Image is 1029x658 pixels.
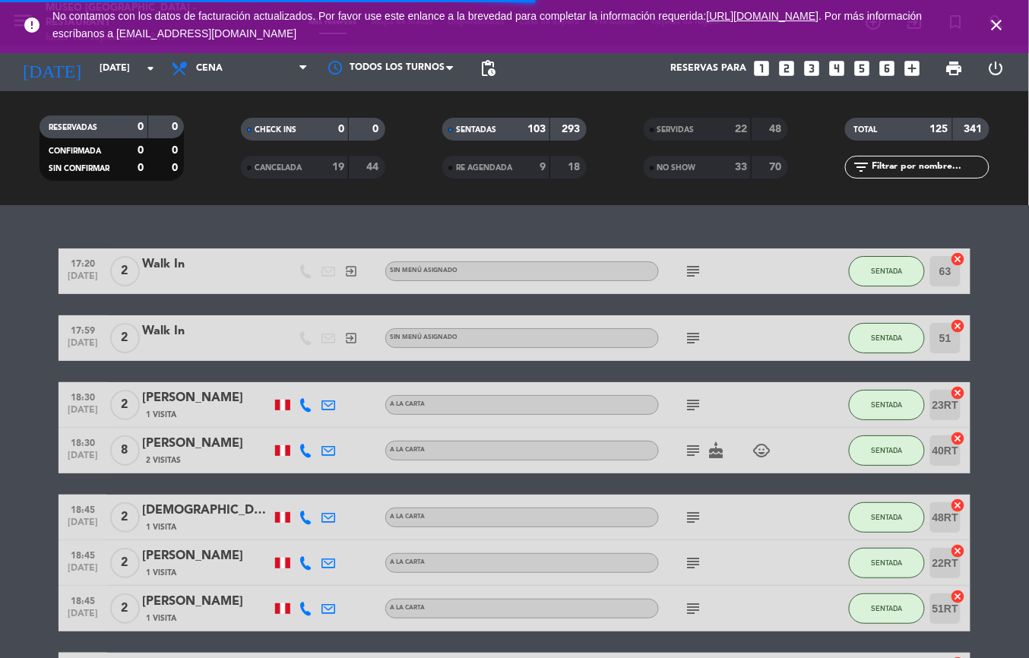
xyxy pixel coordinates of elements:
span: [DATE] [64,271,102,289]
span: SENTADA [872,334,903,342]
span: SENTADA [872,446,903,454]
strong: 44 [367,162,382,172]
span: No contamos con los datos de facturación actualizados. Por favor use este enlance a la brevedad p... [52,10,923,40]
span: [DATE] [64,338,102,356]
strong: 103 [527,124,546,134]
i: cancel [951,543,966,558]
span: 18:45 [64,500,102,517]
span: 2 [110,390,140,420]
i: close [988,16,1006,34]
span: [DATE] [64,451,102,468]
div: [PERSON_NAME] [142,388,271,408]
span: CONFIRMADA [49,147,101,155]
span: 18:30 [64,388,102,405]
i: cancel [951,251,966,267]
span: SENTADA [872,558,903,567]
span: SENTADA [872,400,903,409]
span: SENTADA [872,604,903,612]
span: 8 [110,435,140,466]
strong: 0 [138,163,144,173]
i: subject [684,554,702,572]
i: [DATE] [11,52,92,85]
strong: 0 [172,122,181,132]
span: SENTADA [872,267,903,275]
strong: 125 [930,124,948,134]
span: A la carta [390,401,425,407]
button: SENTADA [849,435,925,466]
span: [DATE] [64,609,102,626]
div: Walk In [142,321,271,341]
button: SENTADA [849,548,925,578]
strong: 293 [562,124,583,134]
button: SENTADA [849,390,925,420]
i: subject [684,508,702,527]
i: looks_two [777,59,796,78]
strong: 19 [332,162,344,172]
span: 2 [110,323,140,353]
i: cancel [951,431,966,446]
button: SENTADA [849,323,925,353]
strong: 9 [540,162,546,172]
span: A la carta [390,514,425,520]
span: A la carta [390,559,425,565]
span: NO SHOW [657,164,696,172]
strong: 18 [568,162,583,172]
i: filter_list [853,158,871,176]
div: Walk In [142,255,271,274]
span: A la carta [390,605,425,611]
span: 18:30 [64,433,102,451]
i: child_care [752,441,771,460]
strong: 48 [769,124,784,134]
span: print [945,59,963,78]
button: SENTADA [849,502,925,533]
strong: 33 [735,162,747,172]
i: cake [707,441,725,460]
strong: 341 [964,124,986,134]
span: 2 [110,502,140,533]
div: LOG OUT [975,46,1018,91]
span: 17:20 [64,254,102,271]
i: add_box [902,59,922,78]
a: . Por más información escríbanos a [EMAIL_ADDRESS][DOMAIN_NAME] [52,10,923,40]
i: looks_one [752,59,771,78]
i: looks_4 [827,59,847,78]
span: Sin menú asignado [390,334,458,340]
span: CANCELADA [255,164,302,172]
i: subject [684,396,702,414]
span: 17:59 [64,321,102,338]
i: exit_to_app [344,264,358,278]
div: [PERSON_NAME] [142,546,271,566]
span: Reservas para [670,63,746,74]
span: [DATE] [64,405,102,422]
i: cancel [951,589,966,604]
i: error [23,16,41,34]
i: power_settings_new [987,59,1005,78]
button: SENTADA [849,593,925,624]
i: looks_3 [802,59,822,78]
strong: 22 [735,124,747,134]
strong: 0 [138,145,144,156]
button: SENTADA [849,256,925,286]
span: 18:45 [64,591,102,609]
i: looks_6 [877,59,897,78]
a: [URL][DOMAIN_NAME] [707,10,819,22]
span: SENTADA [872,513,903,521]
span: 2 [110,548,140,578]
span: RE AGENDADA [456,164,512,172]
i: cancel [951,318,966,334]
i: subject [684,441,702,460]
span: 2 [110,593,140,624]
strong: 0 [373,124,382,134]
span: CHECK INS [255,126,296,134]
strong: 0 [338,124,344,134]
span: RESERVADAS [49,124,97,131]
span: 2 [110,256,140,286]
input: Filtrar por nombre... [871,159,989,176]
span: A la carta [390,447,425,453]
strong: 70 [769,162,784,172]
strong: 0 [172,163,181,173]
strong: 0 [172,145,181,156]
span: pending_actions [479,59,497,78]
span: TOTAL [854,126,878,134]
span: 1 Visita [146,409,176,421]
